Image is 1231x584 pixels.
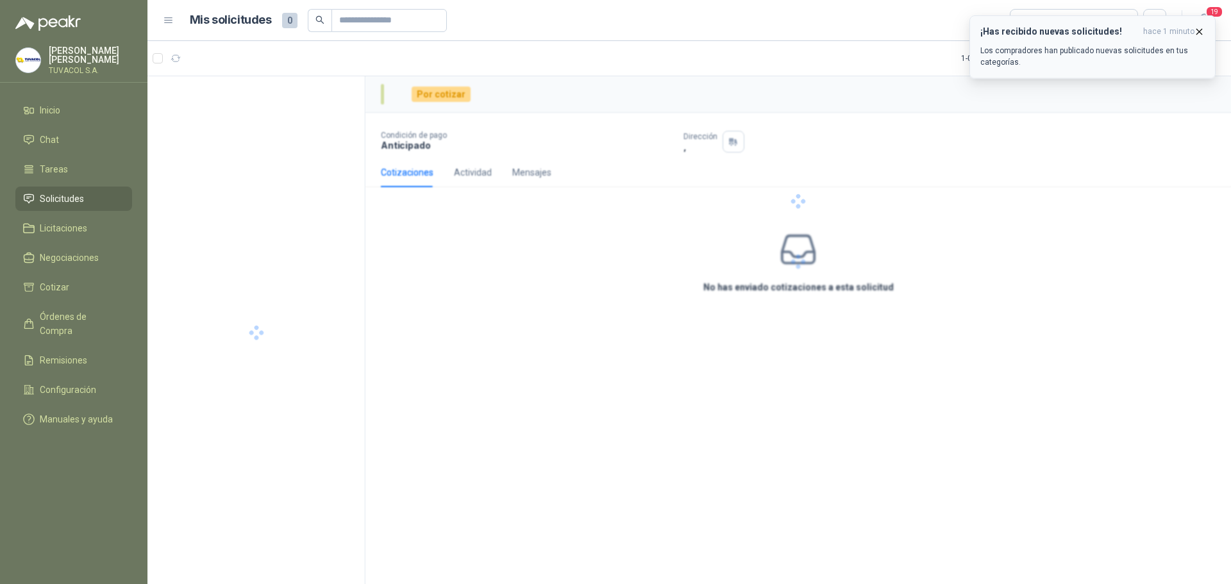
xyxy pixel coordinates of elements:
span: hace 1 minuto [1143,26,1194,37]
span: 0 [282,13,297,28]
span: 19 [1205,6,1223,18]
p: TUVACOL S.A. [49,67,132,74]
h1: Mis solicitudes [190,11,272,29]
a: Negociaciones [15,246,132,270]
a: Licitaciones [15,216,132,240]
a: Solicitudes [15,187,132,211]
button: ¡Has recibido nuevas solicitudes!hace 1 minuto Los compradores han publicado nuevas solicitudes e... [969,15,1216,79]
a: Órdenes de Compra [15,305,132,343]
a: Chat [15,128,132,152]
p: [PERSON_NAME] [PERSON_NAME] [49,46,132,64]
img: Logo peakr [15,15,81,31]
a: Remisiones [15,348,132,372]
a: Configuración [15,378,132,402]
h3: ¡Has recibido nuevas solicitudes! [980,26,1138,37]
a: Tareas [15,157,132,181]
a: Inicio [15,98,132,122]
span: Manuales y ayuda [40,412,113,426]
span: search [315,15,324,24]
span: Licitaciones [40,221,87,235]
span: Configuración [40,383,96,397]
div: Todas [1018,13,1045,28]
span: Negociaciones [40,251,99,265]
div: 1 - 0 de 0 [961,48,1026,69]
span: Solicitudes [40,192,84,206]
a: Cotizar [15,275,132,299]
button: 19 [1193,9,1216,32]
span: Remisiones [40,353,87,367]
span: Chat [40,133,59,147]
span: Órdenes de Compra [40,310,120,338]
img: Company Logo [16,48,40,72]
a: Manuales y ayuda [15,407,132,431]
p: Los compradores han publicado nuevas solicitudes en tus categorías. [980,45,1205,68]
span: Tareas [40,162,68,176]
span: Inicio [40,103,60,117]
span: Cotizar [40,280,69,294]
